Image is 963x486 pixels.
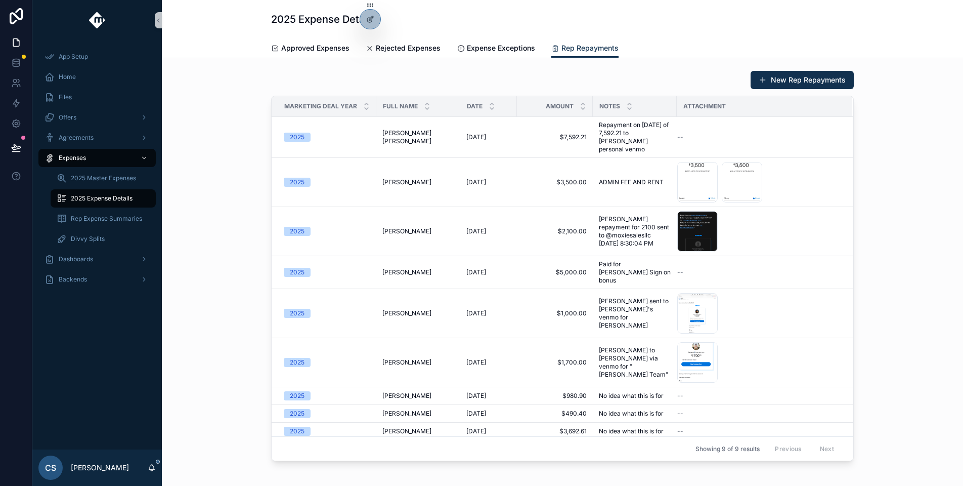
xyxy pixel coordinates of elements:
[466,427,486,435] span: [DATE]
[284,102,357,110] span: Marketing Deal Year
[284,409,370,418] a: 2025
[599,346,671,379] a: [PERSON_NAME] to [PERSON_NAME] via venmo for "[PERSON_NAME] Team"
[551,39,619,58] a: Rep Repayments
[382,227,431,235] span: [PERSON_NAME]
[677,268,840,276] a: --
[677,410,840,418] a: --
[677,427,683,435] span: --
[466,227,511,235] a: [DATE]
[523,309,587,317] span: $1,000.00
[383,102,418,110] span: Full Name
[366,39,441,59] a: Rejected Expenses
[290,178,304,187] div: 2025
[466,133,486,141] span: [DATE]
[466,427,511,435] a: [DATE]
[59,93,72,101] span: Files
[457,39,535,59] a: Expense Exceptions
[59,73,76,81] span: Home
[71,463,129,473] p: [PERSON_NAME]
[382,392,431,400] span: [PERSON_NAME]
[523,268,587,276] a: $5,000.00
[382,358,431,367] span: [PERSON_NAME]
[599,410,671,418] a: No idea what this is for
[59,134,94,142] span: Agreements
[382,178,454,186] a: [PERSON_NAME]
[683,102,726,110] span: Attachment
[523,427,587,435] a: $3,692.61
[677,268,683,276] span: --
[51,169,156,187] a: 2025 Master Expenses
[32,40,162,302] div: scrollable content
[290,391,304,400] div: 2025
[599,427,671,435] a: No idea what this is for
[89,12,106,28] img: App logo
[466,268,511,276] a: [DATE]
[677,427,840,435] a: --
[281,43,349,53] span: Approved Expenses
[677,392,840,400] a: --
[290,409,304,418] div: 2025
[290,309,304,318] div: 2025
[284,178,370,187] a: 2025
[599,121,671,153] a: Repayment on [DATE] of 7,592.21 to [PERSON_NAME] personal venmo
[38,250,156,268] a: Dashboards
[382,410,454,418] a: [PERSON_NAME]
[382,268,431,276] span: [PERSON_NAME]
[677,410,683,418] span: --
[59,113,76,121] span: Offers
[677,133,840,141] a: --
[466,268,486,276] span: [DATE]
[599,427,664,435] span: No idea what this is for
[599,215,671,248] a: [PERSON_NAME] repayment for 2100 sent to @moxiesalesllc [DATE] 8:30:04 PM
[382,410,431,418] span: [PERSON_NAME]
[284,227,370,236] a: 2025
[290,133,304,142] div: 2025
[523,133,587,141] a: $7,592.21
[466,358,486,367] span: [DATE]
[382,392,454,400] a: [PERSON_NAME]
[290,227,304,236] div: 2025
[466,358,511,367] a: [DATE]
[466,309,511,317] a: [DATE]
[284,427,370,436] a: 2025
[51,230,156,248] a: Divvy Splits
[284,133,370,142] a: 2025
[523,178,587,186] a: $3,500.00
[271,12,375,26] h1: 2025 Expense Details
[599,410,664,418] span: No idea what this is for
[290,268,304,277] div: 2025
[466,309,486,317] span: [DATE]
[599,297,671,330] span: [PERSON_NAME] sent to [PERSON_NAME]'s venmo for [PERSON_NAME]
[382,309,431,317] span: [PERSON_NAME]
[466,178,486,186] span: [DATE]
[466,178,511,186] a: [DATE]
[382,358,454,367] a: [PERSON_NAME]
[382,227,454,235] a: [PERSON_NAME]
[290,427,304,436] div: 2025
[467,43,535,53] span: Expense Exceptions
[751,71,854,89] button: New Rep Repayments
[284,358,370,367] a: 2025
[38,270,156,289] a: Backends
[523,410,587,418] a: $490.40
[599,392,671,400] a: No idea what this is for
[677,133,683,141] span: --
[599,260,671,285] a: Paid for [PERSON_NAME] Sign on bonus
[466,410,486,418] span: [DATE]
[71,174,136,182] span: 2025 Master Expenses
[45,462,56,474] span: CS
[59,275,87,283] span: Backends
[523,227,587,235] a: $2,100.00
[466,392,511,400] a: [DATE]
[71,215,142,223] span: Rep Expense Summaries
